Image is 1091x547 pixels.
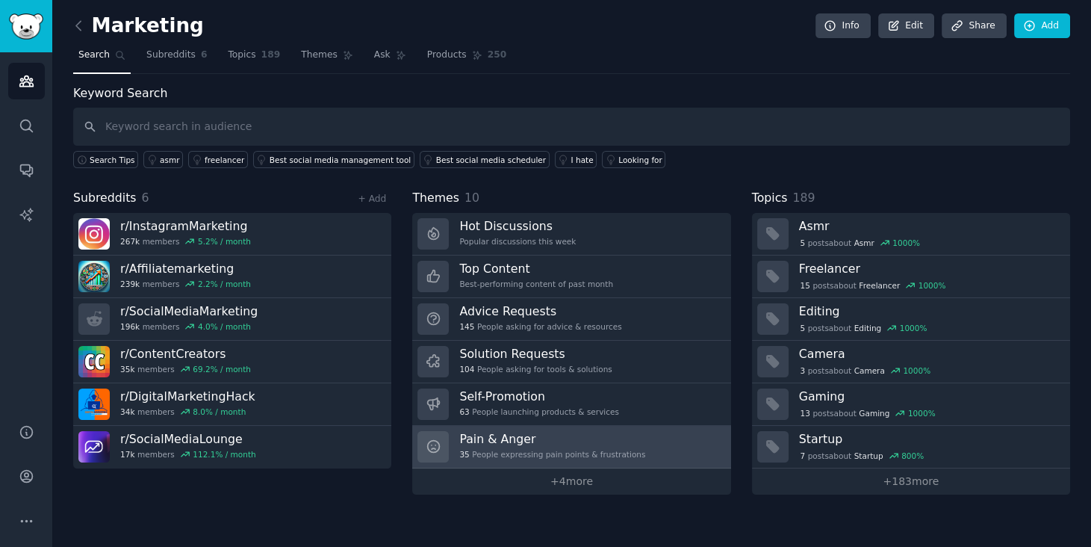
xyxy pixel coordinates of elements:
[459,407,469,417] span: 63
[261,49,281,62] span: 189
[618,155,662,165] div: Looking for
[854,323,882,333] span: Editing
[73,43,131,74] a: Search
[412,298,730,341] a: Advice Requests145People asking for advice & resources
[120,431,256,447] h3: r/ SocialMediaLounge
[555,151,597,168] a: I hate
[878,13,934,39] a: Edit
[459,364,474,374] span: 104
[120,449,256,460] div: members
[78,431,110,463] img: SocialMediaLounge
[120,364,251,374] div: members
[120,279,251,289] div: members
[78,389,110,420] img: DigitalMarketingHack
[859,408,889,418] span: Gaming
[120,321,258,332] div: members
[800,365,805,376] span: 3
[752,256,1070,298] a: Freelancer15postsaboutFreelancer1000%
[854,365,885,376] span: Camera
[1014,13,1070,39] a: Add
[296,43,358,74] a: Themes
[900,323,927,333] div: 1000 %
[459,431,645,447] h3: Pain & Anger
[799,218,1060,234] h3: Asmr
[892,238,920,248] div: 1000 %
[120,449,134,460] span: 17k
[188,151,248,168] a: freelancer
[799,389,1060,404] h3: Gaming
[799,449,925,463] div: post s about
[205,155,244,165] div: freelancer
[412,469,730,495] a: +4more
[800,238,805,248] span: 5
[459,321,621,332] div: People asking for advice & resources
[420,151,550,168] a: Best social media scheduler
[120,364,134,374] span: 35k
[602,151,665,168] a: Looking for
[142,191,149,205] span: 6
[198,321,251,332] div: 4.0 % / month
[459,389,619,404] h3: Self-Promotion
[799,431,1060,447] h3: Startup
[459,364,612,374] div: People asking for tools & solutions
[800,280,809,291] span: 15
[459,407,619,417] div: People launching products & services
[223,43,285,74] a: Topics189
[752,298,1070,341] a: Editing5postsaboutEditing1000%
[120,346,251,362] h3: r/ ContentCreators
[9,13,43,40] img: GummySearch logo
[78,218,110,250] img: InstagramMarketing
[799,279,947,292] div: post s about
[90,155,135,165] span: Search Tips
[146,49,196,62] span: Subreddits
[73,86,167,100] label: Keyword Search
[752,341,1070,383] a: Camera3postsaboutCamera1000%
[800,323,805,333] span: 5
[903,365,930,376] div: 1000 %
[78,346,110,377] img: ContentCreators
[488,49,507,62] span: 250
[358,194,386,204] a: + Add
[412,341,730,383] a: Solution Requests104People asking for tools & solutions
[193,407,246,417] div: 8.0 % / month
[120,236,251,247] div: members
[73,426,391,469] a: r/SocialMediaLounge17kmembers112.1% / month
[412,383,730,426] a: Self-Promotion63People launching products & services
[799,321,928,335] div: post s about
[228,49,255,62] span: Topics
[942,13,1006,39] a: Share
[908,408,936,418] div: 1000 %
[73,213,391,256] a: r/InstagramMarketing267kmembers5.2% / month
[459,261,613,276] h3: Top Content
[73,298,391,341] a: r/SocialMediaMarketing196kmembers4.0% / month
[120,407,255,417] div: members
[752,189,788,208] span: Topics
[464,191,479,205] span: 10
[436,155,546,165] div: Best social media scheduler
[799,364,932,377] div: post s about
[120,236,140,247] span: 267k
[120,279,140,289] span: 239k
[143,151,183,168] a: asmr
[752,213,1070,256] a: Asmr5postsaboutAsmr1000%
[78,261,110,292] img: Affiliatemarketing
[459,279,613,289] div: Best-performing content of past month
[792,191,815,205] span: 189
[73,189,137,208] span: Subreddits
[459,346,612,362] h3: Solution Requests
[854,238,874,248] span: Asmr
[854,451,883,461] span: Startup
[73,256,391,298] a: r/Affiliatemarketing239kmembers2.2% / month
[459,449,645,460] div: People expressing pain points & frustrations
[412,189,459,208] span: Themes
[73,383,391,426] a: r/DigitalMarketingHack34kmembers8.0% / month
[427,49,467,62] span: Products
[120,389,255,404] h3: r/ DigitalMarketingHack
[73,108,1070,146] input: Keyword search in audience
[459,449,469,460] span: 35
[800,408,809,418] span: 13
[412,426,730,469] a: Pain & Anger35People expressing pain points & frustrations
[571,155,594,165] div: I hate
[422,43,512,74] a: Products250
[141,43,212,74] a: Subreddits6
